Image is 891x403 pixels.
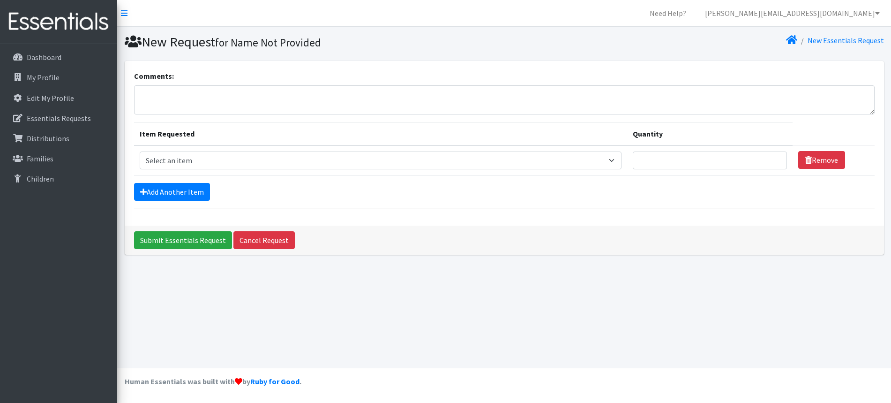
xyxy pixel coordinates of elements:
a: Distributions [4,129,113,148]
input: Submit Essentials Request [134,231,232,249]
a: Remove [798,151,845,169]
a: Cancel Request [233,231,295,249]
a: Ruby for Good [250,377,299,386]
th: Quantity [627,122,793,145]
a: Dashboard [4,48,113,67]
a: My Profile [4,68,113,87]
a: Edit My Profile [4,89,113,107]
p: Children [27,174,54,183]
p: Families [27,154,53,163]
label: Comments: [134,70,174,82]
p: Dashboard [27,53,61,62]
p: Essentials Requests [27,114,91,123]
small: for Name Not Provided [215,36,321,49]
h1: New Request [125,34,501,50]
a: Families [4,149,113,168]
a: Essentials Requests [4,109,113,128]
a: [PERSON_NAME][EMAIL_ADDRESS][DOMAIN_NAME] [697,4,887,23]
th: Item Requested [134,122,627,145]
a: Children [4,169,113,188]
a: Need Help? [642,4,694,23]
p: My Profile [27,73,60,82]
strong: Human Essentials was built with by . [125,377,301,386]
a: Add Another Item [134,183,210,201]
img: HumanEssentials [4,6,113,38]
p: Distributions [27,134,69,143]
p: Edit My Profile [27,93,74,103]
a: New Essentials Request [808,36,884,45]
